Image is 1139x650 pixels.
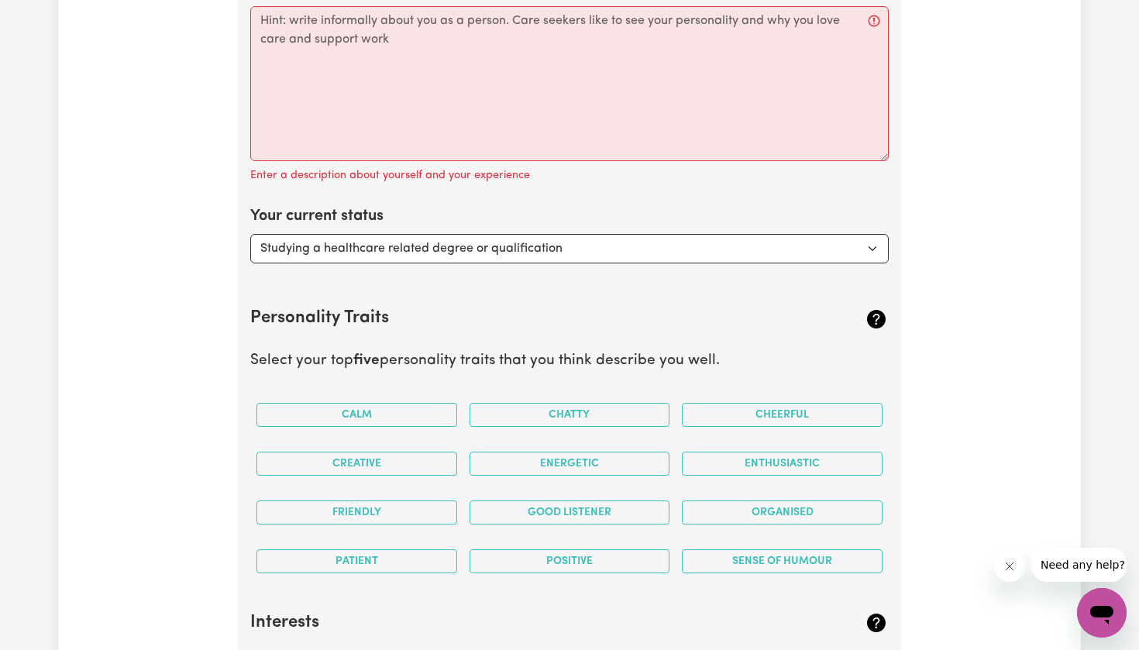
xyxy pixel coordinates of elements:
button: Sense of Humour [682,549,883,573]
button: Positive [470,549,670,573]
iframe: Message from company [1031,548,1127,582]
p: Enter a description about yourself and your experience [250,167,530,184]
p: Select your top personality traits that you think describe you well. [250,350,889,373]
button: Good Listener [470,500,670,524]
button: Enthusiastic [682,452,883,476]
label: Your current status [250,205,384,228]
b: five [353,353,380,368]
h2: Interests [250,613,783,634]
h2: Personality Traits [250,308,783,329]
button: Creative [256,452,457,476]
button: Energetic [470,452,670,476]
button: Patient [256,549,457,573]
button: Cheerful [682,403,883,427]
iframe: Button to launch messaging window [1077,588,1127,638]
button: Organised [682,500,883,524]
button: Calm [256,403,457,427]
button: Chatty [470,403,670,427]
iframe: Close message [994,551,1025,582]
button: Friendly [256,500,457,524]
